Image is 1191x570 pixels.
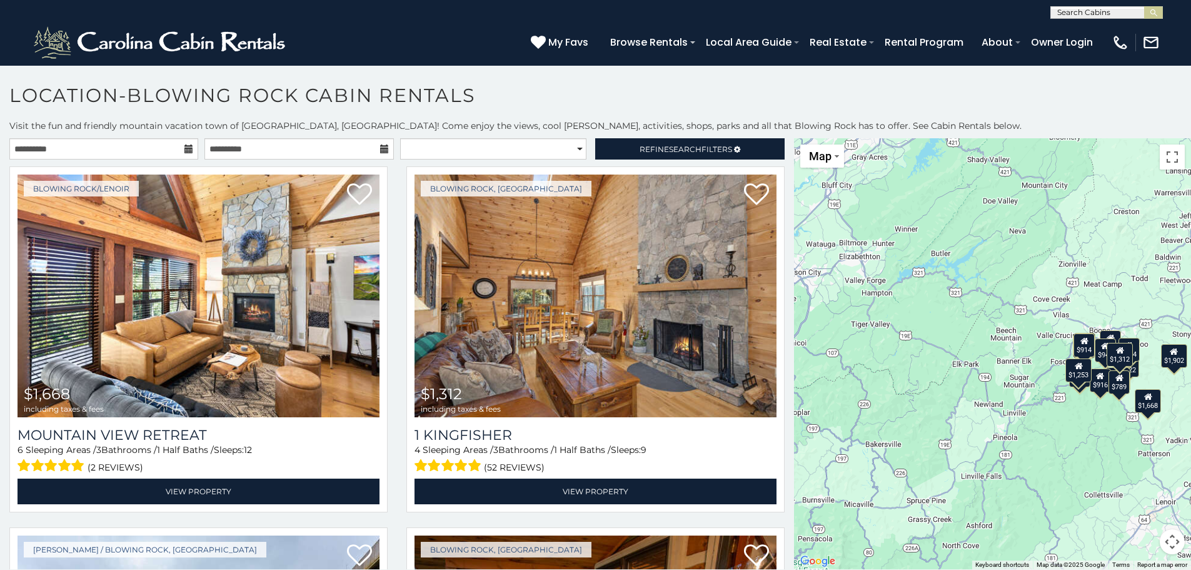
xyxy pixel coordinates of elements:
[18,479,379,504] a: View Property
[797,553,838,569] a: Open this area in Google Maps (opens a new window)
[1112,34,1129,51] img: phone-regular-white.png
[347,543,372,569] a: Add to favorites
[1142,34,1160,51] img: mail-regular-white.png
[421,542,591,557] a: Blowing Rock, [GEOGRAPHIC_DATA]
[31,24,291,61] img: White-1-2.png
[18,444,379,476] div: Sleeping Areas / Bathrooms / Sleeps:
[641,444,646,455] span: 9
[24,542,266,557] a: [PERSON_NAME] / Blowing Rock, [GEOGRAPHIC_DATA]
[18,175,379,417] img: Mountain View Retreat
[24,181,139,196] a: Blowing Rock/Lenoir
[157,444,214,455] span: 1 Half Baths /
[421,405,501,413] span: including taxes & fees
[744,182,769,208] a: Add to favorites
[975,561,1029,569] button: Keyboard shortcuts
[669,145,701,154] span: Search
[1095,338,1116,362] div: $941
[1160,529,1185,554] button: Map camera controls
[744,543,769,569] a: Add to favorites
[18,175,379,417] a: Mountain View Retreat $1,668 including taxes & fees
[803,31,873,53] a: Real Estate
[1073,334,1094,358] div: $842
[415,175,776,417] a: 1 Kingfisher $1,312 including taxes & fees
[595,138,784,160] a: RefineSearchFilters
[640,145,732,154] span: Refine Filters
[1112,561,1130,568] a: Terms
[415,427,776,444] a: 1 Kingfisher
[24,385,70,403] span: $1,668
[554,444,611,455] span: 1 Half Baths /
[493,444,498,455] span: 3
[878,31,970,53] a: Rental Program
[347,182,372,208] a: Add to favorites
[415,444,776,476] div: Sleeping Areas / Bathrooms / Sleeps:
[975,31,1019,53] a: About
[24,405,104,413] span: including taxes & fees
[1025,31,1099,53] a: Owner Login
[1137,561,1187,568] a: Report a map error
[548,34,588,50] span: My Favs
[1074,333,1095,357] div: $914
[1107,342,1133,366] div: $1,312
[1118,338,1140,362] div: $944
[415,479,776,504] a: View Property
[244,444,252,455] span: 12
[1109,370,1130,394] div: $789
[1135,389,1162,412] div: $1,668
[1037,561,1105,568] span: Map data ©2025 Google
[1161,344,1187,368] div: $1,902
[1090,368,1111,392] div: $916
[809,150,832,163] span: Map
[415,175,776,417] img: 1 Kingfisher
[800,145,844,168] button: Change map style
[700,31,798,53] a: Local Area Guide
[18,427,379,444] a: Mountain View Retreat
[1100,330,1122,354] div: $799
[88,459,143,476] span: (2 reviews)
[421,181,591,196] a: Blowing Rock, [GEOGRAPHIC_DATA]
[415,444,420,455] span: 4
[1070,364,1091,387] div: $908
[531,34,591,51] a: My Favs
[96,444,101,455] span: 3
[604,31,694,53] a: Browse Rentals
[18,444,23,455] span: 6
[1104,367,1130,391] div: $1,025
[1066,358,1092,382] div: $1,253
[484,459,545,476] span: (52 reviews)
[1160,145,1185,170] button: Toggle fullscreen view
[797,553,838,569] img: Google
[421,385,462,403] span: $1,312
[1075,333,1096,357] div: $830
